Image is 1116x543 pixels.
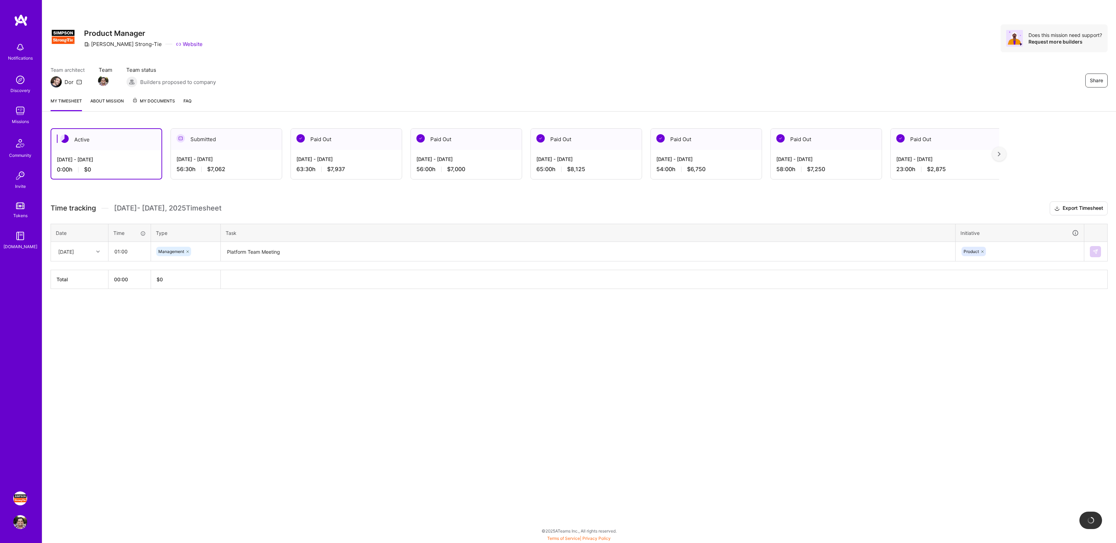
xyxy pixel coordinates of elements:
[158,249,184,254] span: Management
[140,78,216,86] span: Builders proposed to company
[13,229,27,243] img: guide book
[13,104,27,118] img: teamwork
[998,152,1001,156] img: right
[536,134,545,143] img: Paid Out
[776,166,876,173] div: 58:00 h
[90,97,124,111] a: About Mission
[296,155,396,163] div: [DATE] - [DATE]
[15,183,26,190] div: Invite
[157,276,163,282] span: $ 0
[1090,77,1103,84] span: Share
[126,76,137,87] img: Builders proposed to company
[76,79,82,85] i: icon Mail
[651,129,762,150] div: Paid Out
[12,515,29,529] a: User Avatar
[99,75,108,87] a: Team Member Avatar
[96,250,100,253] i: icon Chevron
[960,229,1079,237] div: Initiative
[1090,246,1102,257] div: null
[964,249,979,254] span: Product
[57,166,156,173] div: 0:00 h
[1087,517,1094,524] img: loading
[51,204,96,213] span: Time tracking
[896,166,996,173] div: 23:00 h
[151,224,221,242] th: Type
[776,134,785,143] img: Paid Out
[13,212,28,219] div: Tokens
[1028,32,1102,38] div: Does this mission need support?
[176,155,276,163] div: [DATE] - [DATE]
[656,134,665,143] img: Paid Out
[1028,38,1102,45] div: Request more builders
[1054,205,1060,212] i: icon Download
[84,29,203,38] h3: Product Manager
[12,491,29,505] a: Simpson Strong-Tie: Product Manager
[176,166,276,173] div: 56:30 h
[98,76,108,86] img: Team Member Avatar
[296,134,305,143] img: Paid Out
[108,270,151,289] th: 00:00
[547,536,611,541] span: |
[51,97,82,111] a: My timesheet
[771,129,882,150] div: Paid Out
[51,24,76,49] img: Company Logo
[113,229,146,237] div: Time
[13,491,27,505] img: Simpson Strong-Tie: Product Manager
[58,248,74,255] div: [DATE]
[132,97,175,111] a: My Documents
[9,152,31,159] div: Community
[13,40,27,54] img: bell
[57,156,156,163] div: [DATE] - [DATE]
[16,202,24,209] img: tokens
[84,166,91,173] span: $0
[776,155,876,163] div: [DATE] - [DATE]
[207,166,225,173] span: $7,062
[84,40,162,48] div: [PERSON_NAME] Strong-Tie
[547,536,580,541] a: Terms of Service
[13,169,27,183] img: Invite
[109,242,150,261] input: HH:MM
[536,155,636,163] div: [DATE] - [DATE]
[176,40,203,48] a: Website
[416,155,516,163] div: [DATE] - [DATE]
[12,135,29,152] img: Community
[114,204,221,213] span: [DATE] - [DATE] , 2025 Timesheet
[291,129,402,150] div: Paid Out
[51,224,108,242] th: Date
[582,536,611,541] a: Privacy Policy
[327,166,345,173] span: $7,937
[416,166,516,173] div: 56:00 h
[687,166,706,173] span: $6,750
[1093,249,1098,254] img: Submit
[14,14,28,26] img: logo
[3,243,37,250] div: [DOMAIN_NAME]
[8,54,33,62] div: Notifications
[65,78,74,86] div: Dor
[221,224,956,242] th: Task
[1050,201,1108,215] button: Export Timesheet
[51,270,108,289] th: Total
[221,243,955,261] textarea: Platform Team Meeting
[99,66,112,74] span: Team
[10,87,30,94] div: Discovery
[171,129,282,150] div: Submitted
[656,155,756,163] div: [DATE] - [DATE]
[927,166,946,173] span: $2,875
[656,166,756,173] div: 54:00 h
[536,166,636,173] div: 65:00 h
[1085,74,1108,87] button: Share
[567,166,585,173] span: $8,125
[416,134,425,143] img: Paid Out
[42,522,1116,540] div: © 2025 ATeams Inc., All rights reserved.
[411,129,522,150] div: Paid Out
[51,76,62,87] img: Team Architect
[60,135,69,143] img: Active
[447,166,465,173] span: $7,000
[296,166,396,173] div: 63:30 h
[183,97,191,111] a: FAQ
[891,129,1002,150] div: Paid Out
[13,515,27,529] img: User Avatar
[531,129,642,150] div: Paid Out
[896,155,996,163] div: [DATE] - [DATE]
[132,97,175,105] span: My Documents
